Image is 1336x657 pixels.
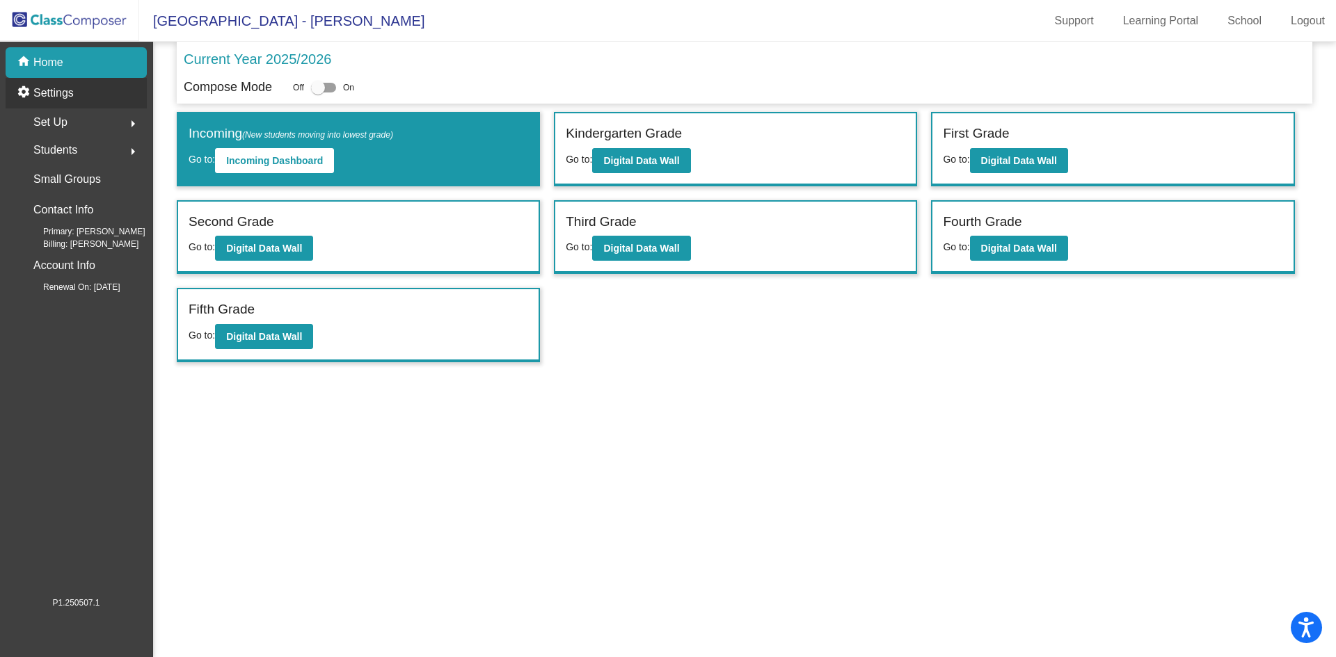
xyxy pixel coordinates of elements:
span: Go to: [189,154,215,165]
button: Digital Data Wall [970,148,1068,173]
b: Incoming Dashboard [226,155,323,166]
p: Account Info [33,256,95,275]
span: On [343,81,354,94]
span: Off [293,81,304,94]
button: Digital Data Wall [592,148,690,173]
a: School [1216,10,1273,32]
button: Digital Data Wall [215,324,313,349]
button: Incoming Dashboard [215,148,334,173]
b: Digital Data Wall [603,243,679,254]
span: Students [33,140,77,160]
a: Logout [1280,10,1336,32]
b: Digital Data Wall [603,155,679,166]
span: Go to: [189,330,215,341]
span: Renewal On: [DATE] [21,281,120,293]
span: Go to: [566,154,592,165]
p: Home [33,54,63,71]
span: Billing: [PERSON_NAME] [21,238,138,250]
span: Set Up [33,113,67,132]
span: Primary: [PERSON_NAME] [21,225,145,238]
span: Go to: [189,241,215,252]
mat-icon: home [17,54,33,71]
span: [GEOGRAPHIC_DATA] - [PERSON_NAME] [139,10,424,32]
b: Digital Data Wall [226,243,302,254]
a: Support [1044,10,1105,32]
label: Second Grade [189,212,274,232]
label: Fifth Grade [189,300,255,320]
label: Fourth Grade [943,212,1021,232]
p: Contact Info [33,200,93,220]
b: Digital Data Wall [226,331,302,342]
span: Go to: [943,154,969,165]
a: Learning Portal [1112,10,1210,32]
b: Digital Data Wall [981,155,1057,166]
label: First Grade [943,124,1009,144]
p: Compose Mode [184,78,272,97]
p: Settings [33,85,74,102]
b: Digital Data Wall [981,243,1057,254]
p: Small Groups [33,170,101,189]
span: (New students moving into lowest grade) [242,130,393,140]
span: Go to: [943,241,969,252]
mat-icon: arrow_right [125,115,141,132]
span: Go to: [566,241,592,252]
label: Third Grade [566,212,636,232]
mat-icon: arrow_right [125,143,141,160]
button: Digital Data Wall [592,236,690,261]
label: Incoming [189,124,393,144]
p: Current Year 2025/2026 [184,49,331,70]
button: Digital Data Wall [970,236,1068,261]
label: Kindergarten Grade [566,124,682,144]
button: Digital Data Wall [215,236,313,261]
mat-icon: settings [17,85,33,102]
